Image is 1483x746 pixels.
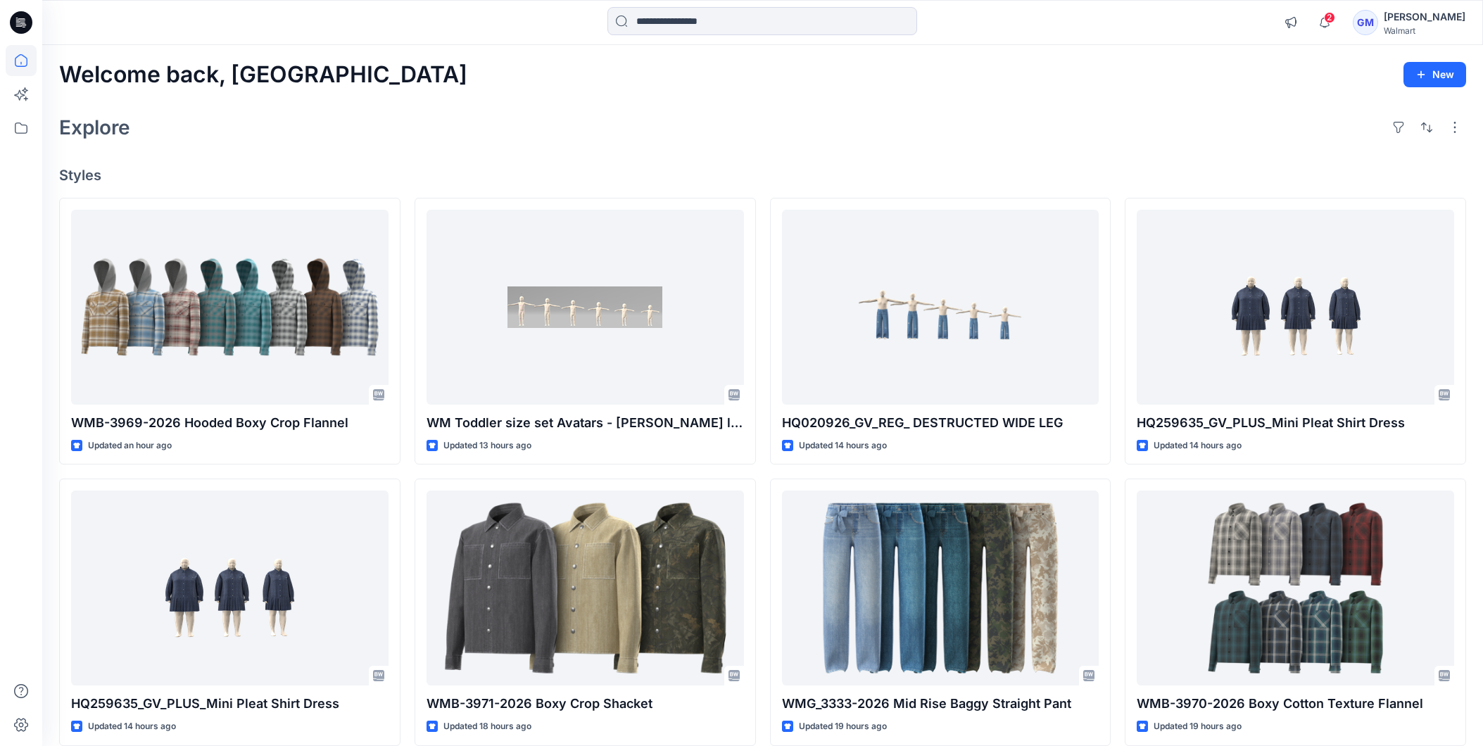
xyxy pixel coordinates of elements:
p: Updated 19 hours ago [799,719,887,734]
a: WM Toddler size set Avatars - streight leg with Diaper 18M - 5T [427,210,744,405]
p: WMG_3333-2026 Mid Rise Baggy Straight Pant [782,694,1099,714]
div: Walmart [1384,25,1465,36]
p: WMB-3971-2026 Boxy Crop Shacket [427,694,744,714]
a: WMB-3970-2026 Boxy Cotton Texture Flannel [1137,491,1454,685]
p: Updated 18 hours ago [443,719,531,734]
a: HQ259635_GV_PLUS_Mini Pleat Shirt Dress [71,491,389,685]
div: [PERSON_NAME] [1384,8,1465,25]
p: Updated 19 hours ago [1154,719,1242,734]
a: HQ259635_GV_PLUS_Mini Pleat Shirt Dress [1137,210,1454,405]
h2: Welcome back, [GEOGRAPHIC_DATA] [59,62,467,88]
div: GM [1353,10,1378,35]
h4: Styles [59,167,1466,184]
p: Updated 13 hours ago [443,438,531,453]
p: WMB-3970-2026 Boxy Cotton Texture Flannel [1137,694,1454,714]
p: Updated 14 hours ago [1154,438,1242,453]
p: WMB-3969-2026 Hooded Boxy Crop Flannel [71,413,389,433]
p: Updated 14 hours ago [88,719,176,734]
p: HQ259635_GV_PLUS_Mini Pleat Shirt Dress [1137,413,1454,433]
p: Updated 14 hours ago [799,438,887,453]
button: New [1403,62,1466,87]
p: WM Toddler size set Avatars - [PERSON_NAME] leg with Diaper 18M - 5T [427,413,744,433]
p: HQ259635_GV_PLUS_Mini Pleat Shirt Dress [71,694,389,714]
a: HQ020926_GV_REG_ DESTRUCTED WIDE LEG [782,210,1099,405]
a: WMG_3333-2026 Mid Rise Baggy Straight Pant [782,491,1099,685]
p: HQ020926_GV_REG_ DESTRUCTED WIDE LEG [782,413,1099,433]
span: 2 [1324,12,1335,23]
a: WMB-3969-2026 Hooded Boxy Crop Flannel [71,210,389,405]
p: Updated an hour ago [88,438,172,453]
a: WMB-3971-2026 Boxy Crop Shacket [427,491,744,685]
h2: Explore [59,116,130,139]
